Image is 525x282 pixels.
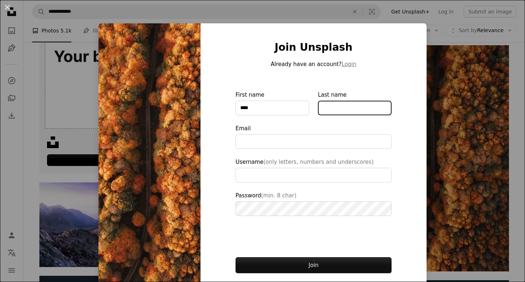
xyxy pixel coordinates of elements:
[318,101,392,115] input: Last name
[236,257,392,273] button: Join
[236,134,392,149] input: Email
[263,159,373,165] span: (only letters, numbers and underscores)
[261,192,296,199] span: (min. 8 char)
[236,168,392,182] input: Username(only letters, numbers and underscores)
[236,90,309,115] label: First name
[236,124,392,149] label: Email
[236,191,392,216] label: Password
[236,201,392,216] input: Password(min. 8 char)
[236,158,392,182] label: Username
[236,101,309,115] input: First name
[318,90,392,115] label: Last name
[236,41,392,54] h1: Join Unsplash
[236,60,392,69] p: Already have an account?
[342,60,356,69] button: Login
